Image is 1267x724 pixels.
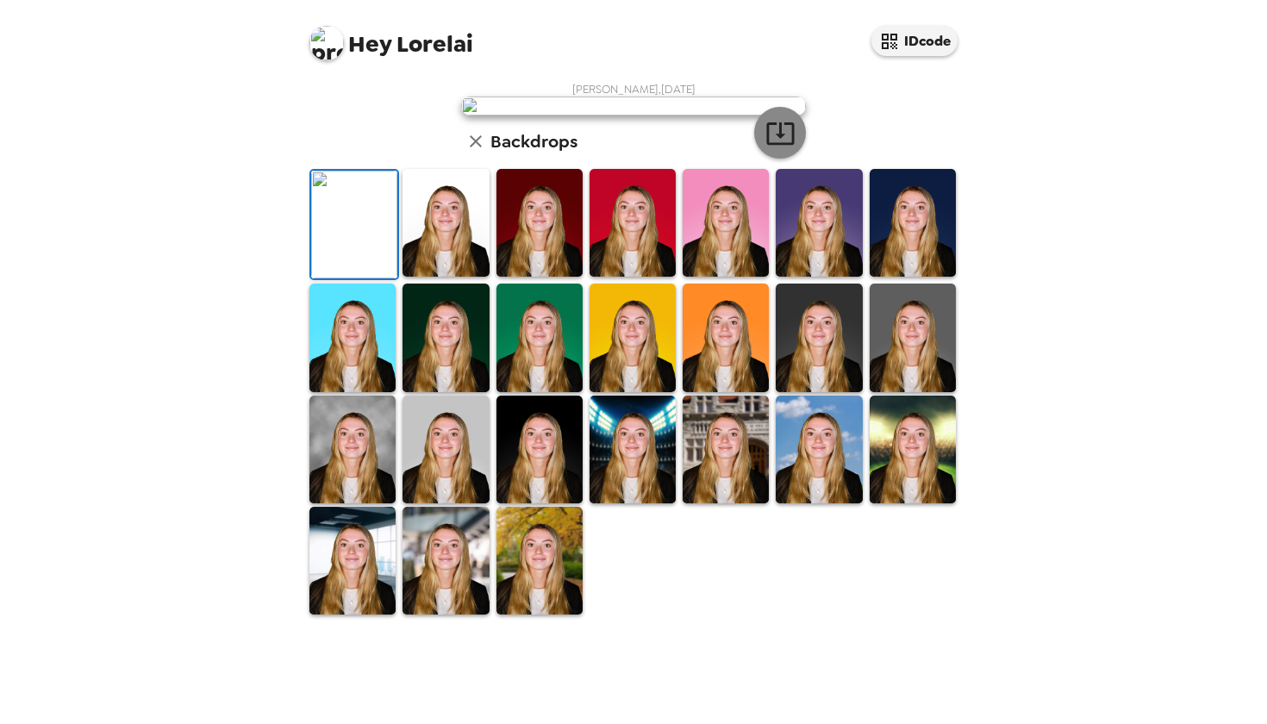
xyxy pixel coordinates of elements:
img: Original [311,171,397,278]
img: user [461,97,806,115]
span: [PERSON_NAME] , [DATE] [572,82,696,97]
span: Hey [348,28,391,59]
h6: Backdrops [490,128,577,155]
span: Lorelai [309,17,473,56]
button: IDcode [871,26,958,56]
img: profile pic [309,26,344,60]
